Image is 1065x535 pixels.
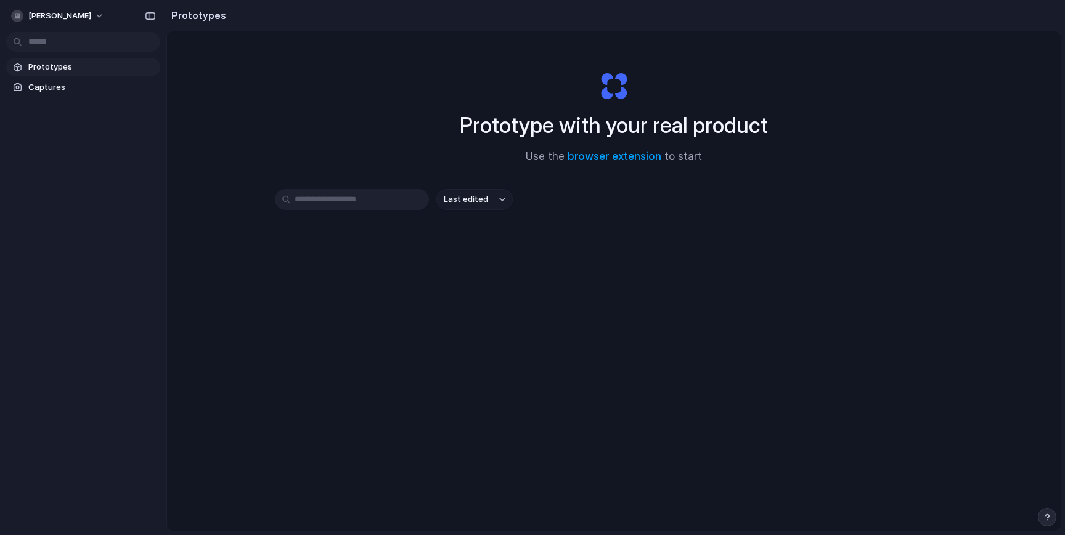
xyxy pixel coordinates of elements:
span: [PERSON_NAME] [28,10,91,22]
span: Prototypes [28,61,155,73]
button: [PERSON_NAME] [6,6,110,26]
span: Use the to start [526,149,702,165]
a: Captures [6,78,160,97]
a: Prototypes [6,58,160,76]
h1: Prototype with your real product [460,109,768,142]
a: browser extension [568,150,661,163]
button: Last edited [436,189,513,210]
span: Captures [28,81,155,94]
span: Last edited [444,193,488,206]
h2: Prototypes [166,8,226,23]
